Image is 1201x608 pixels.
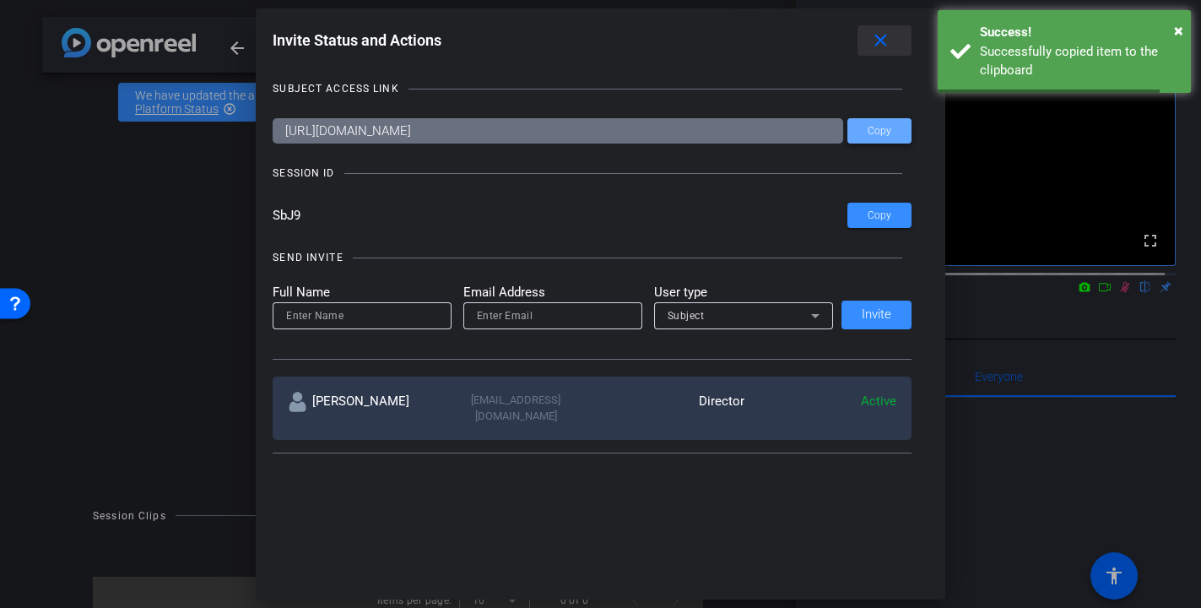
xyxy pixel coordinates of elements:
[980,42,1178,80] div: Successfully copied item to the clipboard
[273,249,912,266] openreel-title-line: SEND INVITE
[1174,20,1183,41] span: ×
[273,80,912,97] openreel-title-line: SUBJECT ACCESS LINK
[288,392,440,425] div: [PERSON_NAME]
[463,283,642,302] mat-label: Email Address
[847,203,912,228] button: Copy
[1174,18,1183,43] button: Close
[273,249,343,266] div: SEND INVITE
[868,209,891,222] span: Copy
[477,306,629,326] input: Enter Email
[592,392,744,425] div: Director
[870,30,891,52] mat-icon: close
[868,125,891,138] span: Copy
[273,80,398,97] div: SUBJECT ACCESS LINK
[668,310,705,322] span: Subject
[440,392,592,425] div: [EMAIL_ADDRESS][DOMAIN_NAME]
[273,25,912,56] div: Invite Status and Actions
[273,165,912,182] openreel-title-line: SESSION ID
[273,165,334,182] div: SESSION ID
[847,118,912,144] button: Copy
[980,23,1178,42] div: Success!
[286,306,438,326] input: Enter Name
[654,283,833,302] mat-label: User type
[861,394,896,409] span: Active
[273,283,452,302] mat-label: Full Name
